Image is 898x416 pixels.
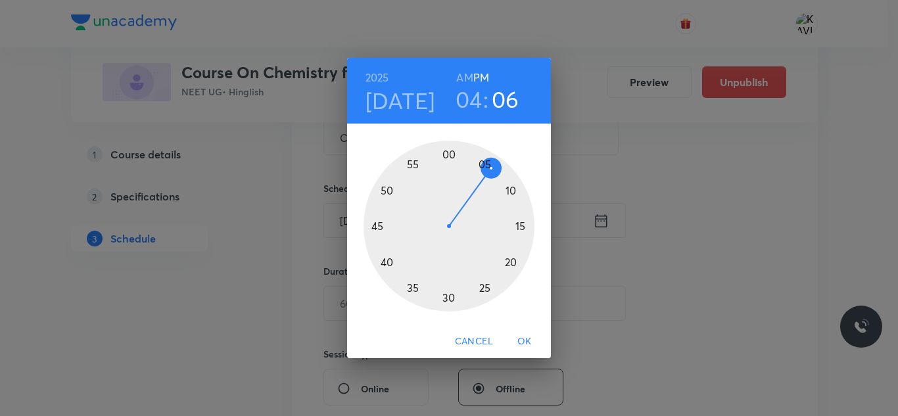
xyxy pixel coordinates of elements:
h3: : [483,85,488,113]
button: OK [504,329,546,354]
button: AM [456,68,473,87]
span: Cancel [455,333,493,350]
button: 04 [456,85,483,113]
button: 06 [492,85,519,113]
span: OK [509,333,540,350]
button: Cancel [450,329,498,354]
button: PM [473,68,489,87]
button: [DATE] [366,87,435,114]
button: 2025 [366,68,389,87]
